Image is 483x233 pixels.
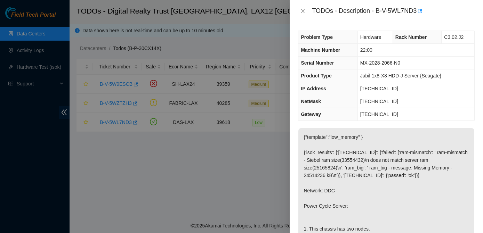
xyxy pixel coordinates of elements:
[301,86,326,91] span: IP Address
[360,99,398,104] span: [TECHNICAL_ID]
[301,73,331,78] span: Product Type
[360,47,372,53] span: 22:00
[444,34,464,40] span: C3.02.J2
[301,111,321,117] span: Gateway
[360,34,381,40] span: Hardware
[298,8,308,15] button: Close
[360,60,400,66] span: MX-2028-2066-N0
[300,8,306,14] span: close
[395,34,427,40] span: Rack Number
[312,6,475,17] div: TODOs - Description - B-V-5WL7ND3
[301,60,334,66] span: Serial Number
[301,34,333,40] span: Problem Type
[301,47,340,53] span: Machine Number
[301,99,321,104] span: NetMask
[360,111,398,117] span: [TECHNICAL_ID]
[360,73,441,78] span: Jabil 1x8-X8 HDD-J Server {Seagate}
[360,86,398,91] span: [TECHNICAL_ID]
